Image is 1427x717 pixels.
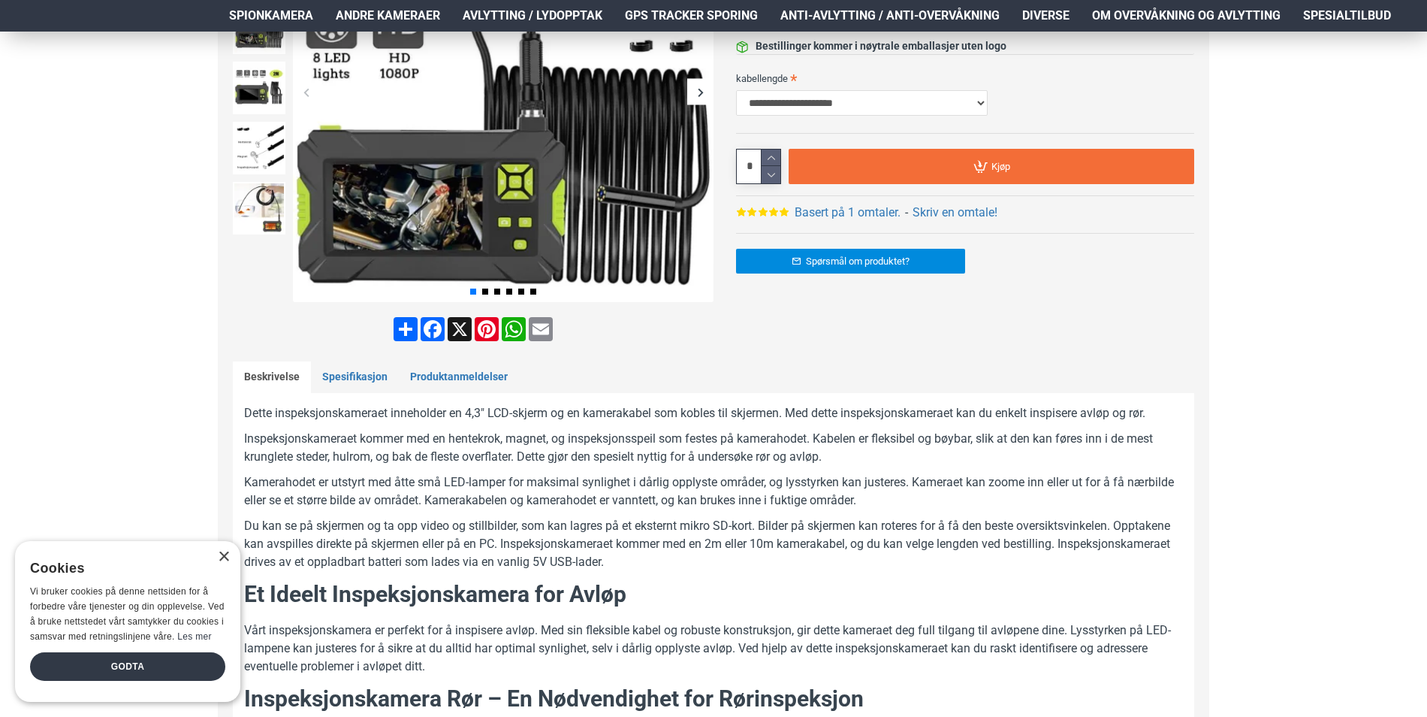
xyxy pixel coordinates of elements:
span: Andre kameraer [336,7,440,25]
span: Go to slide 2 [482,289,488,295]
a: X [446,317,473,341]
p: Dette inspeksjonskameraet inneholder en 4,3" LCD-skjerm og en kamerakabel som kobles til skjermen... [244,404,1183,422]
p: Du kan se på skjermen og ta opp video og stillbilder, som kan lagres på et eksternt mikro SD-kort... [244,517,1183,571]
span: Go to slide 1 [470,289,476,295]
span: Kjøp [991,162,1010,171]
h2: Inspeksjonskamera Rør – En Nødvendighet for Rørinspeksjon [244,683,1183,715]
img: Inspeksjonskamera med 4,3" skjerm - SpyGadgets.no [233,182,285,234]
div: Godta [30,652,225,681]
span: Go to slide 6 [530,289,536,295]
a: Facebook [419,317,446,341]
a: Spesifikasjon [311,362,399,393]
span: Vi bruker cookies på denne nettsiden for å forbedre våre tjenester og din opplevelse. Ved å bruke... [30,586,225,641]
span: Go to slide 4 [506,289,512,295]
span: Om overvåkning og avlytting [1092,7,1281,25]
div: Bestillinger kommer i nøytrale emballasjer uten logo [756,38,1006,54]
b: - [905,205,908,219]
a: Email [527,317,554,341]
a: Pinterest [473,317,500,341]
div: Cookies [30,552,216,585]
span: Go to slide 5 [518,289,524,295]
a: Spørsmål om produktet? [736,249,965,274]
div: Close [218,552,229,563]
p: Inspeksjonskameraet kommer med en hentekrok, magnet, og inspeksjonsspeil som festes på kamerahode... [244,430,1183,466]
a: Share [392,317,419,341]
span: Spionkamera [229,7,313,25]
a: WhatsApp [500,317,527,341]
div: Previous slide [293,79,319,105]
div: Next slide [687,79,713,105]
span: Go to slide 3 [494,289,500,295]
span: Anti-avlytting / Anti-overvåkning [780,7,1000,25]
span: Spesialtilbud [1303,7,1391,25]
span: Diverse [1022,7,1069,25]
label: kabellengde [736,66,1194,90]
a: Produktanmeldelser [399,362,519,393]
span: Avlytting / Lydopptak [463,7,602,25]
img: Inspeksjonskamera med 4,3" skjerm - SpyGadgets.no [233,62,285,114]
a: Les mer, opens a new window [177,631,211,642]
a: Basert på 1 omtaler. [795,204,901,222]
span: GPS Tracker Sporing [625,7,758,25]
h2: Et Ideelt Inspeksjonskamera for Avløp [244,579,1183,610]
img: Inspeksjonskamera med 4,3" skjerm - SpyGadgets.no [233,122,285,174]
p: Vårt inspeksjonskamera er perfekt for å inspisere avløp. Med sin fleksible kabel og robuste konst... [244,622,1183,676]
p: Kamerahodet er utstyrt med åtte små LED-lamper for maksimal synlighet i dårlig opplyste områder, ... [244,473,1183,510]
a: Skriv en omtale! [913,204,997,222]
a: Beskrivelse [233,362,311,393]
